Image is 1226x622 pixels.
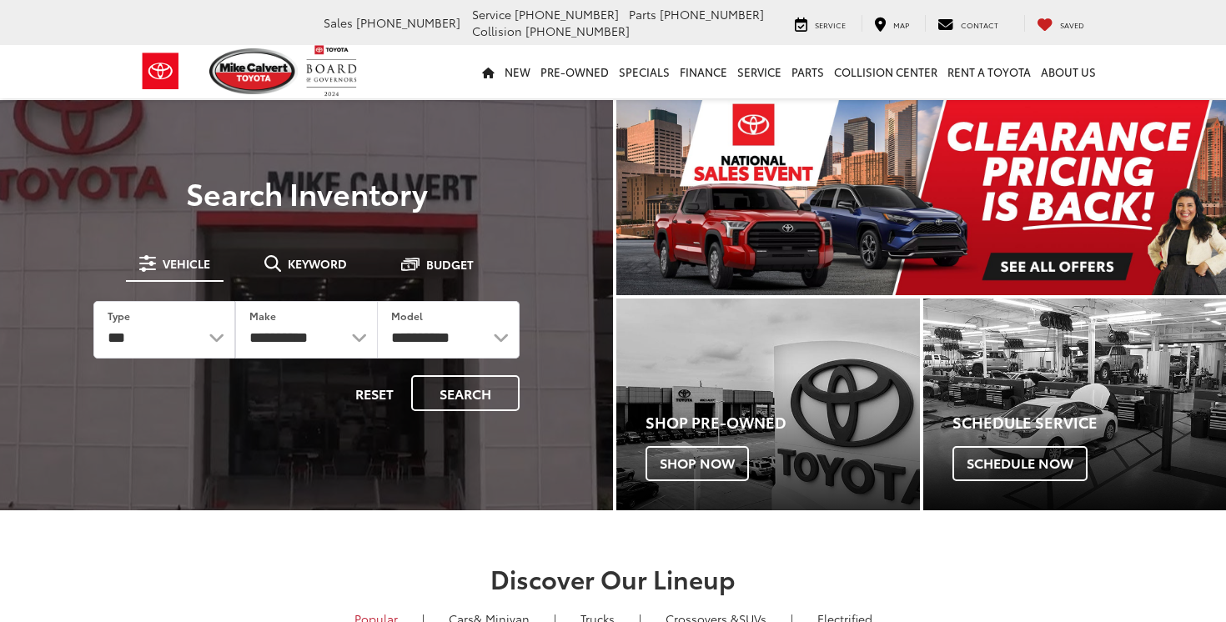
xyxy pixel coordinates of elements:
a: About Us [1036,45,1101,98]
label: Type [108,308,130,323]
h4: Shop Pre-Owned [646,414,920,431]
span: Service [472,6,511,23]
button: Search [411,375,520,411]
span: Collision [472,23,522,39]
a: Parts [786,45,829,98]
a: My Saved Vehicles [1024,15,1097,32]
span: [PHONE_NUMBER] [515,6,619,23]
span: [PHONE_NUMBER] [660,6,764,23]
span: Service [815,19,846,30]
section: Carousel section with vehicle pictures - may contain disclaimers. [616,100,1226,295]
div: carousel slide number 1 of 1 [616,100,1226,295]
span: Sales [324,14,353,31]
button: Reset [341,375,408,411]
a: Pre-Owned [535,45,614,98]
a: Home [477,45,500,98]
a: Contact [925,15,1011,32]
span: [PHONE_NUMBER] [525,23,630,39]
span: Parts [629,6,656,23]
a: Service [782,15,858,32]
a: Service [732,45,786,98]
span: Schedule Now [952,446,1088,481]
a: Collision Center [829,45,942,98]
span: [PHONE_NUMBER] [356,14,460,31]
a: Map [862,15,922,32]
span: Vehicle [163,258,210,269]
span: Contact [961,19,998,30]
a: Specials [614,45,675,98]
span: Keyword [288,258,347,269]
img: Clearance Pricing Is Back [616,100,1226,295]
img: Mike Calvert Toyota [209,48,298,94]
span: Saved [1060,19,1084,30]
img: Toyota [129,44,192,98]
h2: Discover Our Lineup [25,564,1201,592]
span: Budget [426,258,474,270]
a: Shop Pre-Owned Shop Now [616,298,920,510]
a: Rent a Toyota [942,45,1036,98]
span: Map [893,19,909,30]
div: Toyota [616,298,920,510]
a: New [500,45,535,98]
a: Finance [675,45,732,98]
h3: Search Inventory [70,176,543,209]
label: Model [391,308,423,323]
span: Shop Now [646,446,749,481]
label: Make [249,308,276,323]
